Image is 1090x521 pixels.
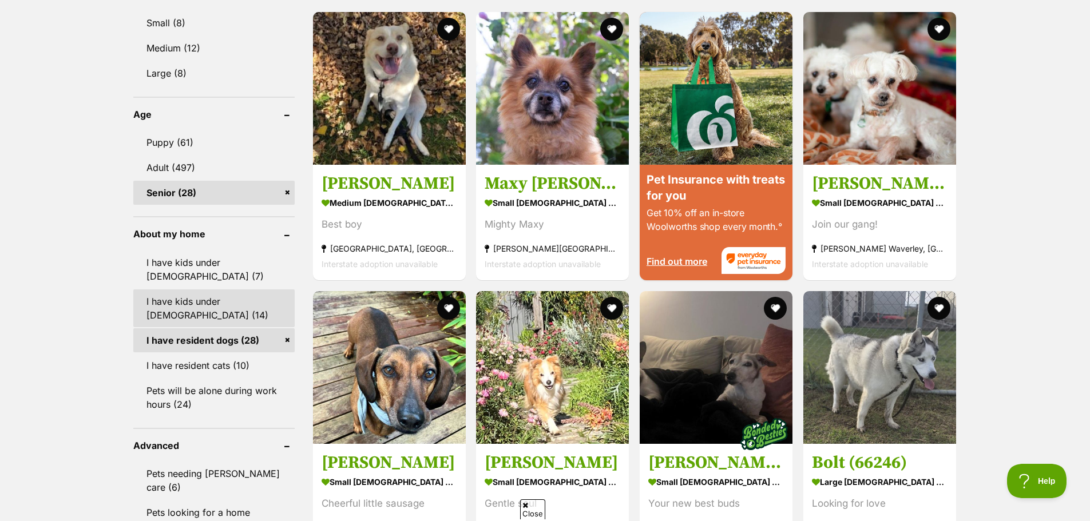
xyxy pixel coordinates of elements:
h3: Bolt (66246) [812,452,948,474]
a: Pets needing [PERSON_NAME] care (6) [133,462,295,499]
strong: small [DEMOGRAPHIC_DATA] Dog [322,474,457,490]
a: I have resident dogs (28) [133,328,295,352]
h3: [PERSON_NAME] and [PERSON_NAME] [648,452,784,474]
strong: small [DEMOGRAPHIC_DATA] Dog [485,474,620,490]
a: I have kids under [DEMOGRAPHIC_DATA] (14) [133,289,295,327]
img: Mickey Elphinstone - Terrier x Collie Dog [313,12,466,165]
div: Looking for love [812,496,948,511]
header: Advanced [133,440,295,451]
a: Pets will be alone during work hours (24) [133,379,295,416]
a: Large (8) [133,61,295,85]
div: Mighty Maxy [485,217,620,232]
button: favourite [600,297,623,320]
button: favourite [600,18,623,41]
img: Max Quinnell - Pomeranian Dog [476,291,629,444]
a: [PERSON_NAME] medium [DEMOGRAPHIC_DATA] Dog Best boy [GEOGRAPHIC_DATA], [GEOGRAPHIC_DATA] Interst... [313,164,466,280]
strong: [PERSON_NAME] Waverley, [GEOGRAPHIC_DATA] [812,241,948,256]
div: Best boy [322,217,457,232]
strong: [PERSON_NAME][GEOGRAPHIC_DATA] [485,241,620,256]
div: Cheerful little sausage [322,496,457,511]
a: Puppy (61) [133,130,295,154]
div: Your new best buds [648,496,784,511]
span: Interstate adoption unavailable [485,259,601,269]
h3: [PERSON_NAME] and [PERSON_NAME] [812,173,948,194]
strong: medium [DEMOGRAPHIC_DATA] Dog [322,194,457,211]
a: I have kids under [DEMOGRAPHIC_DATA] (7) [133,250,295,288]
img: Maxy O’Cleary - Pomeranian Dog [476,12,629,165]
div: Gentle soul [485,496,620,511]
strong: small [DEMOGRAPHIC_DATA] Dog [648,474,784,490]
div: Join our gang! [812,217,948,232]
button: favourite [928,297,950,320]
strong: small [DEMOGRAPHIC_DATA] Dog [485,194,620,211]
iframe: Help Scout Beacon - Open [1007,464,1067,498]
span: Interstate adoption unavailable [322,259,438,269]
button: favourite [764,297,787,320]
header: About my home [133,229,295,239]
button: favourite [437,18,459,41]
img: Ruby and Vincent Silvanus - Fox Terrier (Miniature) Dog [640,291,792,444]
a: Maxy [PERSON_NAME] small [DEMOGRAPHIC_DATA] Dog Mighty Maxy [PERSON_NAME][GEOGRAPHIC_DATA] Inters... [476,164,629,280]
h3: [PERSON_NAME] [322,173,457,194]
img: Frankie Silvanus - Dachshund Dog [313,291,466,444]
button: favourite [928,18,950,41]
img: bonded besties [735,405,792,463]
strong: [GEOGRAPHIC_DATA], [GEOGRAPHIC_DATA] [322,241,457,256]
span: Interstate adoption unavailable [812,259,928,269]
h3: [PERSON_NAME] [322,452,457,474]
a: Medium (12) [133,36,295,60]
a: Senior (28) [133,181,295,205]
button: favourite [437,297,459,320]
header: Age [133,109,295,120]
a: Adult (497) [133,156,295,180]
span: Close [520,499,545,519]
img: Wally and Ollie Peggotty - Maltese Dog [803,12,956,165]
strong: small [DEMOGRAPHIC_DATA] Dog [812,194,948,211]
img: Bolt (66246) - Siberian Husky Dog [803,291,956,444]
a: I have resident cats (10) [133,353,295,377]
h3: [PERSON_NAME] [485,452,620,474]
a: [PERSON_NAME] and [PERSON_NAME] small [DEMOGRAPHIC_DATA] Dog Join our gang! [PERSON_NAME] Waverle... [803,164,956,280]
a: Small (8) [133,11,295,35]
h3: Maxy [PERSON_NAME] [485,173,620,194]
strong: large [DEMOGRAPHIC_DATA] Dog [812,474,948,490]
